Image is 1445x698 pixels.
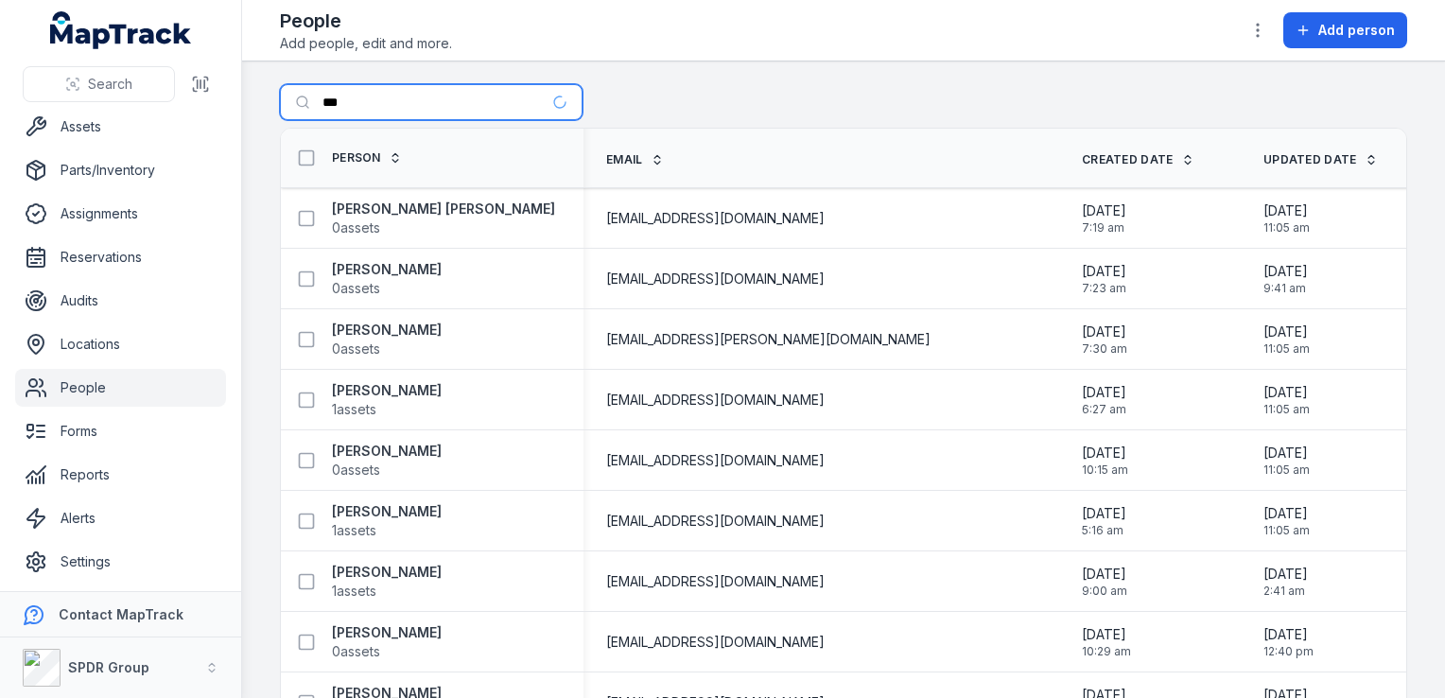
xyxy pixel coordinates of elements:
span: 1 assets [332,400,376,419]
time: 16/9/2024, 10:15:56 am [1082,444,1128,478]
span: Search [88,75,132,94]
a: Person [332,150,402,166]
span: [DATE] [1082,504,1126,523]
strong: [PERSON_NAME] [332,502,442,521]
span: [EMAIL_ADDRESS][DOMAIN_NAME] [606,451,825,470]
a: Alerts [15,499,226,537]
a: [PERSON_NAME]0assets [332,260,442,298]
span: 1 assets [332,582,376,601]
span: [DATE] [1082,201,1126,220]
span: 9:00 am [1082,584,1127,599]
strong: [PERSON_NAME] [332,563,442,582]
time: 6/2/2025, 9:00:53 am [1082,565,1127,599]
span: Add person [1318,21,1395,40]
time: 14/1/2025, 11:05:16 am [1263,444,1310,478]
time: 22/8/2024, 7:23:22 am [1082,262,1126,296]
a: [PERSON_NAME] [PERSON_NAME]0assets [332,200,555,237]
span: 0 assets [332,218,380,237]
span: Created Date [1082,152,1174,167]
a: [PERSON_NAME]1assets [332,502,442,540]
strong: [PERSON_NAME] [332,442,442,461]
span: 12:40 pm [1263,644,1314,659]
a: Locations [15,325,226,363]
span: 0 assets [332,642,380,661]
span: 11:05 am [1263,462,1310,478]
span: [DATE] [1263,444,1310,462]
time: 14/1/2025, 11:05:16 am [1263,383,1310,417]
h2: People [280,8,452,34]
time: 14/1/2025, 11:05:16 am [1263,201,1310,236]
strong: Contact MapTrack [59,606,183,622]
a: Email [606,152,664,167]
span: [DATE] [1082,625,1131,644]
span: [DATE] [1263,201,1310,220]
button: Add person [1283,12,1407,48]
time: 14/1/2025, 11:05:16 am [1263,323,1310,357]
a: Audits [15,282,226,320]
time: 22/8/2024, 7:30:04 am [1082,323,1127,357]
span: [DATE] [1082,565,1127,584]
a: Parts/Inventory [15,151,226,189]
strong: [PERSON_NAME] [332,321,442,340]
a: [PERSON_NAME]1assets [332,381,442,419]
time: 14/1/2025, 11:05:16 am [1263,504,1310,538]
span: [DATE] [1082,262,1126,281]
span: [DATE] [1263,383,1310,402]
span: 0 assets [332,461,380,480]
a: Reservations [15,238,226,276]
span: [EMAIL_ADDRESS][DOMAIN_NAME] [606,633,825,652]
span: 11:05 am [1263,523,1310,538]
span: Email [606,152,643,167]
a: Created Date [1082,152,1194,167]
time: 22/8/2024, 5:16:43 am [1082,504,1126,538]
a: MapTrack [50,11,192,49]
span: 0 assets [332,279,380,298]
time: 22/8/2024, 7:19:17 am [1082,201,1126,236]
span: 9:41 am [1263,281,1308,296]
span: [DATE] [1263,323,1310,341]
a: [PERSON_NAME]0assets [332,442,442,480]
time: 16/9/2025, 10:29:28 am [1082,625,1131,659]
span: [DATE] [1263,262,1308,281]
time: 7/8/2025, 9:41:49 am [1263,262,1308,296]
span: 10:15 am [1082,462,1128,478]
strong: [PERSON_NAME] [332,260,442,279]
a: Updated Date [1263,152,1378,167]
strong: [PERSON_NAME] [PERSON_NAME] [332,200,555,218]
a: [PERSON_NAME]0assets [332,623,442,661]
time: 21/8/2024, 6:27:49 am [1082,383,1126,417]
span: [DATE] [1082,383,1126,402]
a: People [15,369,226,407]
span: [EMAIL_ADDRESS][DOMAIN_NAME] [606,572,825,591]
span: 11:05 am [1263,341,1310,357]
span: 7:30 am [1082,341,1127,357]
span: [EMAIL_ADDRESS][DOMAIN_NAME] [606,270,825,288]
span: [EMAIL_ADDRESS][DOMAIN_NAME] [606,209,825,228]
span: 11:05 am [1263,220,1310,236]
a: [PERSON_NAME]0assets [332,321,442,358]
span: Updated Date [1263,152,1357,167]
span: 7:19 am [1082,220,1126,236]
span: 10:29 am [1082,644,1131,659]
span: [DATE] [1263,565,1308,584]
a: Assets [15,108,226,146]
a: Settings [15,543,226,581]
span: Person [332,150,381,166]
a: Assignments [15,195,226,233]
span: 0 assets [332,340,380,358]
span: 5:16 am [1082,523,1126,538]
span: [DATE] [1082,444,1128,462]
span: [DATE] [1263,625,1314,644]
a: Forms [15,412,226,450]
time: 17/9/2025, 12:40:57 pm [1263,625,1314,659]
a: Reports [15,456,226,494]
span: [DATE] [1263,504,1310,523]
span: [EMAIL_ADDRESS][PERSON_NAME][DOMAIN_NAME] [606,330,931,349]
span: 7:23 am [1082,281,1126,296]
strong: SPDR Group [68,659,149,675]
button: Search [23,66,175,102]
span: [EMAIL_ADDRESS][DOMAIN_NAME] [606,512,825,531]
span: 1 assets [332,521,376,540]
time: 7/8/2025, 2:41:06 am [1263,565,1308,599]
strong: [PERSON_NAME] [332,623,442,642]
